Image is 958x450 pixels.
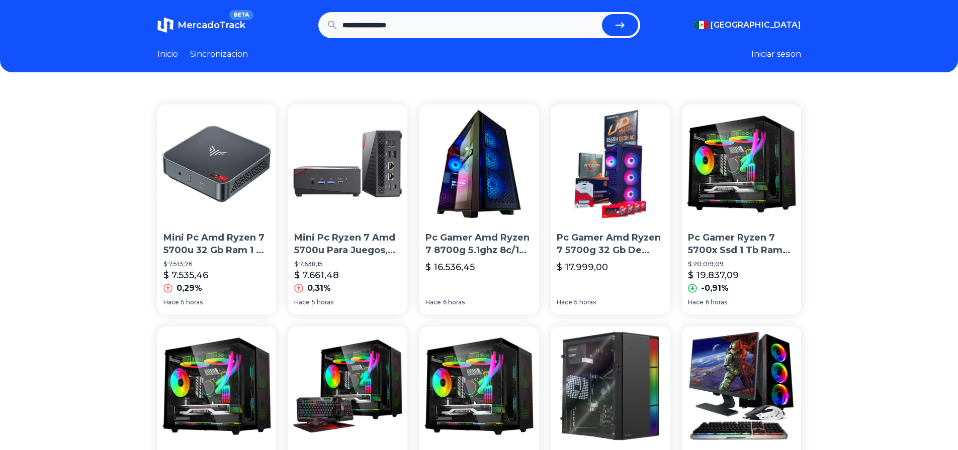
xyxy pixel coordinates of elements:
a: Pc Gamer Ryzen 7 5700x Ssd 1 Tb Ram 32 Gb T-video Rtx4060Pc Gamer Ryzen 7 5700x Ssd 1 Tb Ram 32 G... [682,104,801,314]
a: Pc Gamer Amd Ryzen 7 8700g 5.1ghz 8c/16t 32 Gb Ram 1tb SsdPc Gamer Amd Ryzen 7 8700g 5.1ghz 8c/16... [419,104,539,314]
img: MercadoTrack [157,17,173,33]
a: Sincronizacion [190,48,248,60]
span: 6 horas [706,298,727,306]
a: Pc Gamer Amd Ryzen 7 5700g 32 Gb De Ram 1 Tb M.2Pc Gamer Amd Ryzen 7 5700g 32 Gb De Ram 1 Tb M.2$... [551,104,670,314]
p: 0,29% [177,282,202,294]
a: Mini Pc Amd Ryzen 7 5700u 32 Gb Ram 1 Tb Ssd Con Windows 11Mini Pc Amd Ryzen 7 5700u 32 Gb Ram 1 ... [157,104,277,314]
p: $ 7.535,46 [163,268,208,282]
button: Iniciar sesion [751,48,801,60]
span: Hace [425,298,441,306]
p: Pc Gamer Amd Ryzen 7 8700g 5.1ghz 8c/16t 32 Gb Ram 1tb Ssd [425,232,533,257]
span: BETA [229,10,253,20]
span: MercadoTrack [178,20,245,31]
img: Pc Gamer Amd Ryzen 7 8700g 5.1ghz 8c/16t 32 Gb Ram 1tb Ssd [419,104,539,223]
span: 5 horas [181,298,203,306]
p: Pc Gamer Ryzen 7 5700x Ssd 1 Tb Ram 32 Gb T-video Rtx4060 [688,232,795,257]
img: Mini Pc Ryzen 7 Amd 5700u Para Juegos, 32 Gb De Ram, 512 Gb [288,104,407,223]
span: Hace [557,298,572,306]
span: 5 horas [574,298,596,306]
span: Hace [688,298,704,306]
p: $ 17.999,00 [557,260,608,274]
img: Pc Gamer Amd Ryzen 7 5700g 32 Gb De Ram 1 Tb M.2 [551,104,670,223]
img: Pc Gamer Ryzen 7 5700g Ram 32 Gb Ssd 960gb Fuente 500w Estan [551,326,670,445]
p: Pc Gamer Amd Ryzen 7 5700g 32 Gb De Ram 1 Tb M.2 [557,232,664,257]
p: -0,91% [701,282,729,294]
p: $ 7.638,15 [294,260,401,268]
span: [GEOGRAPHIC_DATA] [711,19,801,31]
p: $ 7.661,48 [294,268,339,282]
a: Inicio [157,48,178,60]
span: Hace [294,298,310,306]
img: Mexico [694,21,709,29]
img: Mini Pc Amd Ryzen 7 5700u 32 Gb Ram 1 Tb Ssd Con Windows 11 [157,104,277,223]
span: Hace [163,298,179,306]
img: Pc Gamer Ryzen 7 5700x Ssd 1 Tb Ram 32 Gb T-video Rtx4060 [682,104,801,223]
img: Pc Gamer Ryzen 7 5700x Ram 32 (16x2) Ssd 1000g Rtx 4060 8gb [288,326,407,445]
p: 0,31% [307,282,331,294]
p: $ 20.019,09 [688,260,795,268]
span: 5 horas [312,298,333,306]
span: 6 horas [443,298,465,306]
img: Pc Gamer Wifi Amd Ryzen 7 5700g 32gb Ram Ssd 1tb Monitor 32 [682,326,801,445]
button: [GEOGRAPHIC_DATA] [694,19,801,31]
p: $ 19.837,09 [688,268,739,282]
p: Mini Pc Amd Ryzen 7 5700u 32 Gb Ram 1 Tb Ssd Con Windows 11 [163,232,271,257]
a: Mini Pc Ryzen 7 Amd 5700u Para Juegos, 32 Gb De Ram, 512 GbMini Pc Ryzen 7 Amd 5700u Para Juegos,... [288,104,407,314]
a: MercadoTrackBETA [157,17,245,33]
p: Mini Pc Ryzen 7 Amd 5700u Para Juegos, 32 Gb De Ram, 512 Gb [294,232,401,257]
p: $ 16.536,45 [425,260,475,274]
p: $ 7.513,76 [163,260,271,268]
img: Pc Gamer Ryzen 7 5700x Ram 32 Gb Ssd 1 Tb T-video Rtx4060 [419,326,539,445]
img: Pc Gamer Ryzen 7 5700x Ram 32 (16x2) Ssd 1000g Rtx 4060 8gb [157,326,277,445]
